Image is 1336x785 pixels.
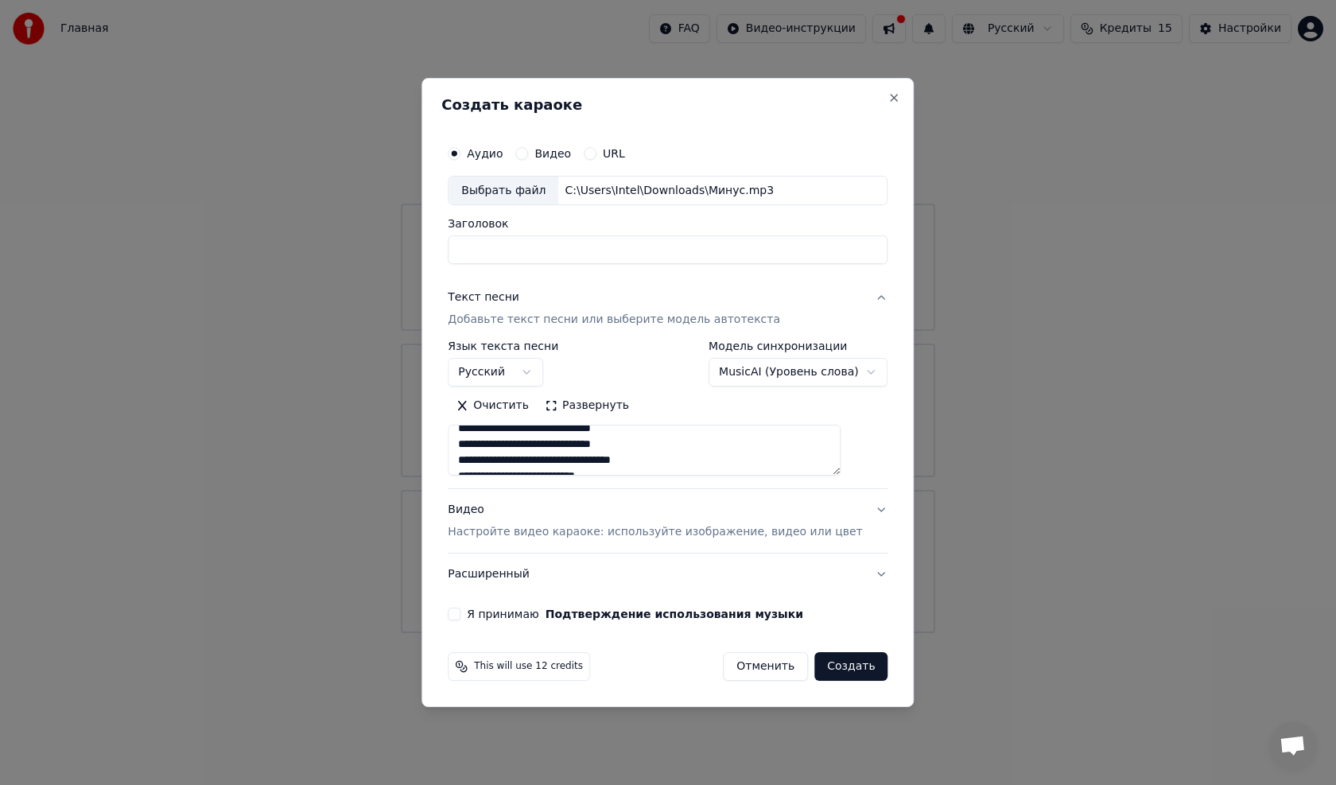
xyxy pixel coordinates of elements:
[448,503,862,541] div: Видео
[534,148,571,159] label: Видео
[723,652,808,681] button: Отменить
[448,554,887,595] button: Расширенный
[537,394,637,419] button: Развернуть
[449,177,558,205] div: Выбрать файл
[558,183,780,199] div: C:\Users\Intel\Downloads\Минус.mp3
[448,341,558,352] label: Язык текста песни
[709,341,888,352] label: Модель синхронизации
[448,394,537,419] button: Очистить
[448,524,862,540] p: Настройте видео караоке: используйте изображение, видео или цвет
[448,490,887,554] button: ВидеоНастройте видео караоке: используйте изображение, видео или цвет
[546,608,803,620] button: Я принимаю
[448,290,519,306] div: Текст песни
[474,660,583,673] span: This will use 12 credits
[467,608,803,620] label: Я принимаю
[448,313,780,328] p: Добавьте текст песни или выберите модель автотекста
[603,148,625,159] label: URL
[448,219,887,230] label: Заголовок
[814,652,887,681] button: Создать
[448,341,887,489] div: Текст песниДобавьте текст песни или выберите модель автотекста
[441,98,894,112] h2: Создать караоке
[448,278,887,341] button: Текст песниДобавьте текст песни или выберите модель автотекста
[467,148,503,159] label: Аудио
